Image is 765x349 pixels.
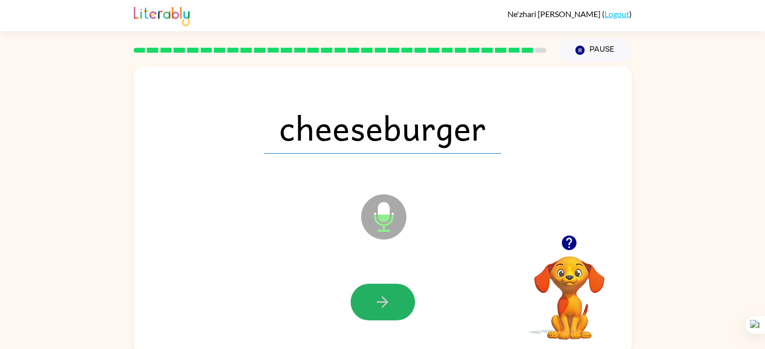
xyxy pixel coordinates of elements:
[264,101,501,154] span: cheeseburger
[134,4,190,26] img: Literably
[605,9,629,19] a: Logout
[507,9,602,19] span: Ne'zhari [PERSON_NAME]
[559,39,632,62] button: Pause
[507,9,632,19] div: ( )
[519,241,620,341] video: Your browser must support playing .mp4 files to use Literably. Please try using another browser.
